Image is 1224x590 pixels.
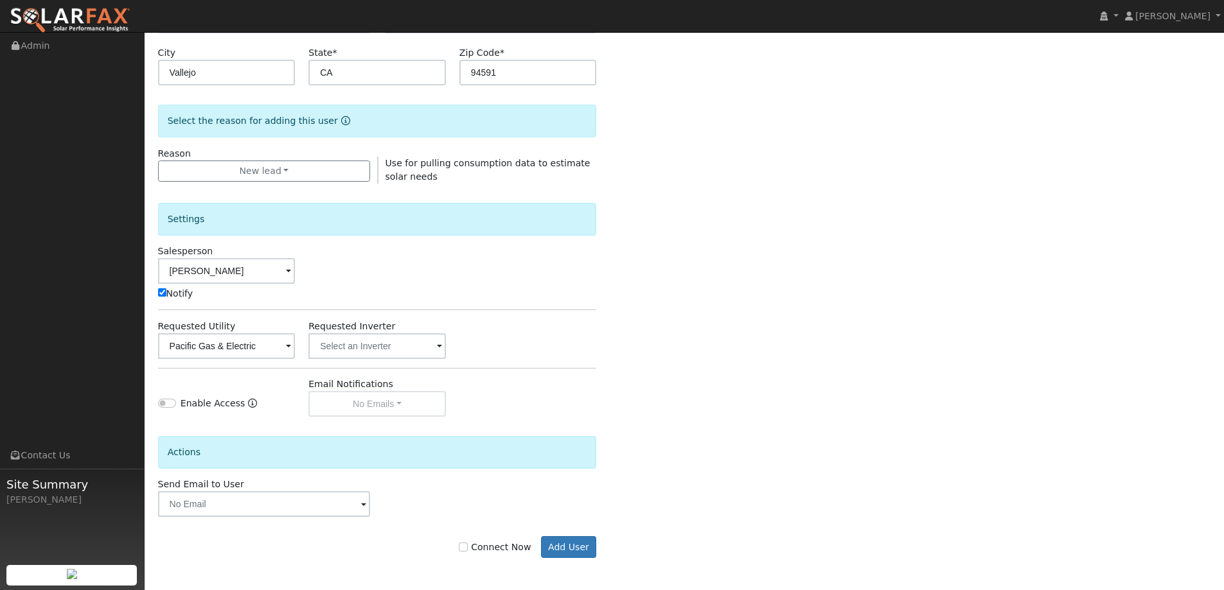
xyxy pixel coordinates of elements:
span: Use for pulling consumption data to estimate solar needs [386,158,590,182]
label: Requested Inverter [308,320,395,333]
label: City [158,46,176,60]
label: Requested Utility [158,320,236,333]
input: Notify [158,288,166,297]
a: Reason for new user [338,116,350,126]
label: Zip Code [459,46,504,60]
button: Add User [541,536,597,558]
div: Actions [158,436,597,469]
input: Select a User [158,258,296,284]
button: New lead [158,161,371,182]
a: Enable Access [248,397,257,417]
div: Settings [158,203,597,236]
label: State [308,46,337,60]
input: Select a Utility [158,333,296,359]
input: Connect Now [459,542,468,551]
img: SolarFax [10,7,130,34]
label: Connect Now [459,541,531,554]
label: Notify [158,287,193,300]
label: Email Notifications [308,377,393,391]
img: retrieve [67,569,77,579]
span: Required [332,48,337,58]
label: Enable Access [181,397,245,410]
label: Send Email to User [158,478,244,491]
div: [PERSON_NAME] [6,493,137,507]
span: Required [500,48,504,58]
label: Reason [158,147,191,161]
label: Salesperson [158,245,213,258]
input: Select an Inverter [308,333,446,359]
div: Select the reason for adding this user [158,105,597,137]
span: Site Summary [6,476,137,493]
input: No Email [158,491,371,517]
span: [PERSON_NAME] [1135,11,1211,21]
